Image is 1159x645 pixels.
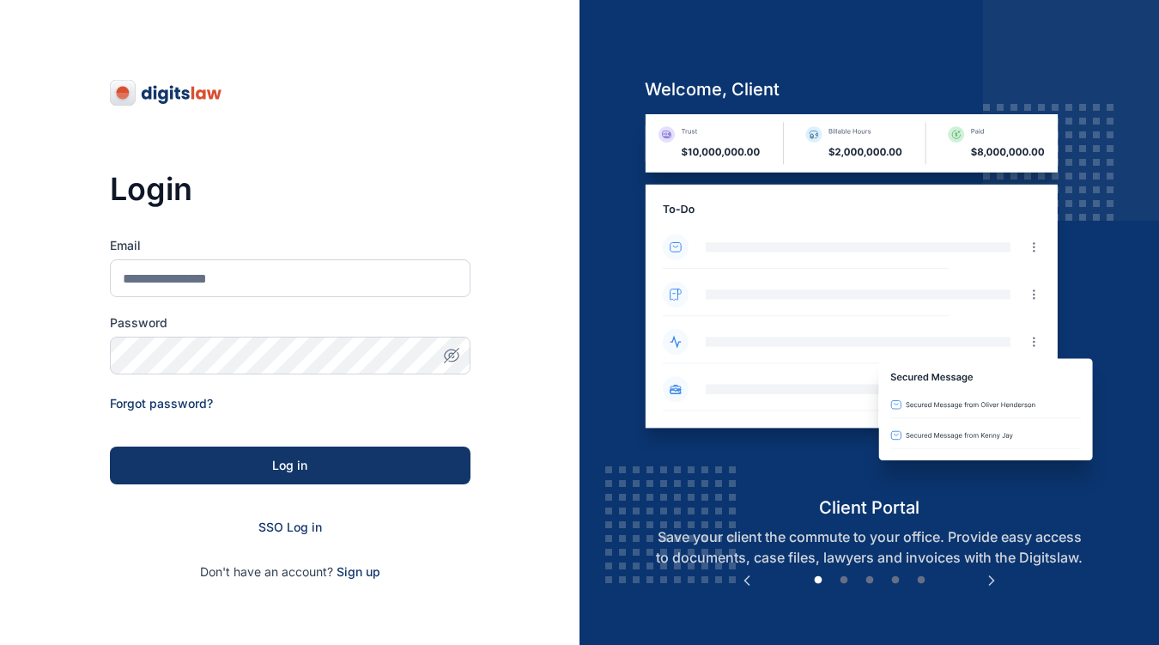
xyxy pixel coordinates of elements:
[631,114,1107,495] img: client-portal
[110,396,213,411] a: Forgot password?
[337,564,380,579] a: Sign up
[110,447,470,484] button: Log in
[887,572,904,589] button: 4
[110,563,470,581] p: Don't have an account?
[137,457,443,474] div: Log in
[810,572,827,589] button: 1
[258,520,322,534] a: SSO Log in
[110,172,470,206] h3: Login
[835,572,853,589] button: 2
[983,572,1000,589] button: Next
[913,572,930,589] button: 5
[738,572,755,589] button: Previous
[631,77,1107,101] h5: welcome, client
[631,526,1107,568] p: Save your client the commute to your office. Provide easy access to documents, case files, lawyer...
[110,314,470,332] label: Password
[861,572,878,589] button: 3
[110,237,470,254] label: Email
[337,563,380,581] span: Sign up
[631,496,1107,520] h5: client portal
[110,79,223,106] img: digitslaw-logo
